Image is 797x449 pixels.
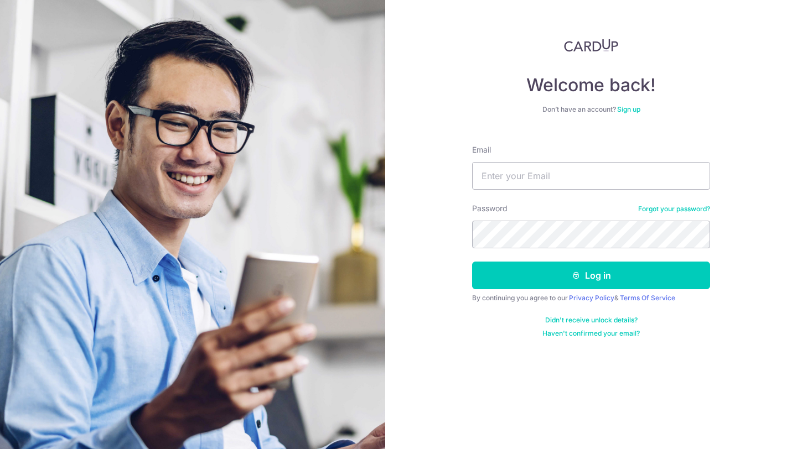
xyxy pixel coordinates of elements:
[472,162,710,190] input: Enter your Email
[545,316,638,325] a: Didn't receive unlock details?
[472,203,508,214] label: Password
[472,105,710,114] div: Don’t have an account?
[569,294,614,302] a: Privacy Policy
[542,329,640,338] a: Haven't confirmed your email?
[638,205,710,213] a: Forgot your password?
[472,144,491,155] label: Email
[472,262,710,289] button: Log in
[617,105,640,113] a: Sign up
[472,74,710,96] h4: Welcome back!
[472,294,710,302] div: By continuing you agree to our &
[620,294,675,302] a: Terms Of Service
[564,39,618,52] img: CardUp Logo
